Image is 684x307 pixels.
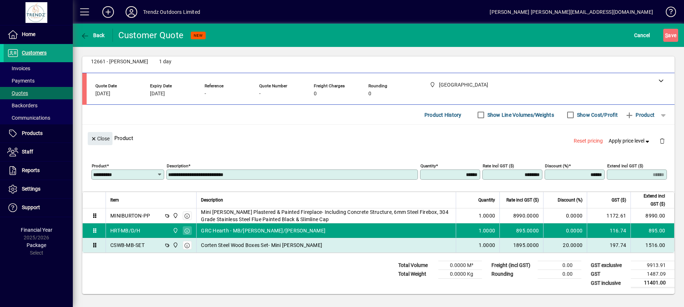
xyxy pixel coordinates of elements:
[4,143,73,161] a: Staff
[201,227,325,234] span: GRC Hearth - MB/[PERSON_NAME]/[PERSON_NAME]
[479,242,495,249] span: 1.0000
[665,29,676,41] span: ave
[22,130,43,136] span: Products
[314,91,317,97] span: 0
[574,137,603,145] span: Reset pricing
[490,6,653,18] div: [PERSON_NAME] [PERSON_NAME][EMAIL_ADDRESS][DOMAIN_NAME]
[612,196,626,204] span: GST ($)
[120,5,143,19] button: Profile
[171,241,179,249] span: New Plymouth
[587,279,631,288] td: GST inclusive
[7,78,35,84] span: Payments
[631,279,675,288] td: 11401.00
[545,163,569,168] mat-label: Discount (%)
[587,238,630,252] td: 197.74
[21,227,52,233] span: Financial Year
[543,208,587,223] td: 0.0000
[201,196,223,204] span: Description
[110,196,119,204] span: Item
[632,29,652,42] button: Cancel
[438,261,482,270] td: 0.0000 M³
[483,163,514,168] mat-label: Rate incl GST ($)
[86,135,114,141] app-page-header-button: Close
[22,186,40,192] span: Settings
[504,212,539,219] div: 8990.0000
[543,238,587,252] td: 20.0000
[4,87,73,99] a: Quotes
[395,261,438,270] td: Total Volume
[22,204,40,210] span: Support
[80,32,105,38] span: Back
[395,270,438,279] td: Total Weight
[22,50,47,56] span: Customers
[4,112,73,124] a: Communications
[665,32,668,38] span: S
[420,163,436,168] mat-label: Quantity
[543,223,587,238] td: 0.0000
[587,223,630,238] td: 116.74
[478,196,495,204] span: Quantity
[660,1,675,25] a: Knowledge Base
[488,261,538,270] td: Freight (incl GST)
[167,163,188,168] mat-label: Description
[118,29,184,41] div: Customer Quote
[631,261,675,270] td: 9913.91
[606,135,654,148] button: Apply price level
[625,109,655,121] span: Product
[576,111,618,119] label: Show Cost/Profit
[4,199,73,217] a: Support
[486,111,554,119] label: Show Line Volumes/Weights
[479,212,495,219] span: 1.0000
[587,270,631,279] td: GST
[609,137,651,145] span: Apply price level
[201,208,451,223] span: Mini [PERSON_NAME] Plastered & Painted Fireplace- Including Concrete Structure, 6mm Steel Firebox...
[22,167,40,173] span: Reports
[159,59,171,65] span: 1 day
[621,108,658,121] button: Product
[4,124,73,143] a: Products
[171,212,179,220] span: New Plymouth
[424,109,462,121] span: Product History
[92,163,107,168] mat-label: Product
[630,208,674,223] td: 8990.00
[4,25,73,44] a: Home
[634,29,650,41] span: Cancel
[22,149,33,155] span: Staff
[653,137,671,144] app-page-header-button: Delete
[558,196,582,204] span: Discount (%)
[630,238,674,252] td: 1516.00
[150,91,165,97] span: [DATE]
[631,270,675,279] td: 1487.09
[143,6,200,18] div: Trendz Outdoors Limited
[171,227,179,235] span: New Plymouth
[88,132,112,145] button: Close
[95,91,110,97] span: [DATE]
[96,5,120,19] button: Add
[91,59,148,65] span: 12661 - [PERSON_NAME]
[504,242,539,249] div: 1895.0000
[7,103,37,108] span: Backorders
[110,227,141,234] div: HRT-MB/D/H
[538,270,581,279] td: 0.00
[479,227,495,234] span: 1.0000
[653,132,671,149] button: Delete
[7,65,30,71] span: Invoices
[488,270,538,279] td: Rounding
[7,90,28,96] span: Quotes
[630,223,674,238] td: 895.00
[4,75,73,87] a: Payments
[205,91,206,97] span: -
[82,125,675,151] div: Product
[538,261,581,270] td: 0.00
[504,227,539,234] div: 895.0000
[368,91,371,97] span: 0
[4,162,73,180] a: Reports
[7,115,50,121] span: Communications
[4,180,73,198] a: Settings
[506,196,539,204] span: Rate incl GST ($)
[607,163,643,168] mat-label: Extend incl GST ($)
[73,29,113,42] app-page-header-button: Back
[587,208,630,223] td: 1172.61
[22,31,35,37] span: Home
[663,29,678,42] button: Save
